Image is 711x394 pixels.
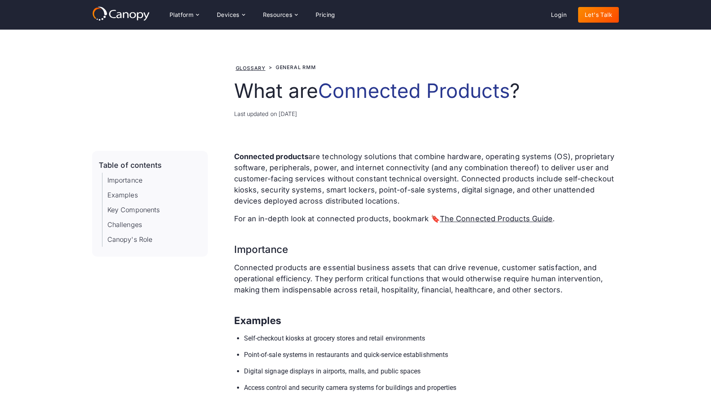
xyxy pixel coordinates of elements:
div: Platform [163,7,205,23]
h1: What are ? [234,79,619,103]
a: Examples [107,190,138,200]
p: For an in-depth look at connected products, bookmark 🔖 . [234,213,619,224]
div: > [269,64,272,71]
a: Key Components [107,205,160,215]
div: Table of contents [99,161,162,170]
strong: Connected products [234,152,309,161]
div: General RMM [276,64,316,71]
a: Pricing [309,7,342,23]
a: Glossary [236,65,265,71]
li: Digital signage displays in airports, malls, and public spaces [244,366,619,376]
a: Let's Talk [578,7,619,23]
em: Connected Products [318,79,509,103]
li: Self-checkout kiosks at grocery stores and retail environments [244,334,619,343]
li: Point-of-sale systems in restaurants and quick-service establishments [244,350,619,360]
p: Connected products are essential business assets that can drive revenue, customer satisfaction, a... [234,262,619,295]
div: Resources [256,7,304,23]
a: The Connected Products Guide [440,214,553,223]
strong: Examples [234,315,281,327]
div: Devices [210,7,251,23]
a: Importance [107,175,142,185]
h2: Importance [234,231,619,256]
a: Canopy's Role [107,234,152,244]
div: Last updated on [DATE] [234,109,619,118]
a: Login [544,7,573,23]
div: Platform [170,12,193,18]
div: Resources [263,12,293,18]
p: are technology solutions that combine hardware, operating systems (OS), proprietary software, per... [234,151,619,206]
a: Challenges [107,220,142,229]
div: Devices [217,12,239,18]
li: Access control and security camera systems for buildings and properties [244,383,619,393]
